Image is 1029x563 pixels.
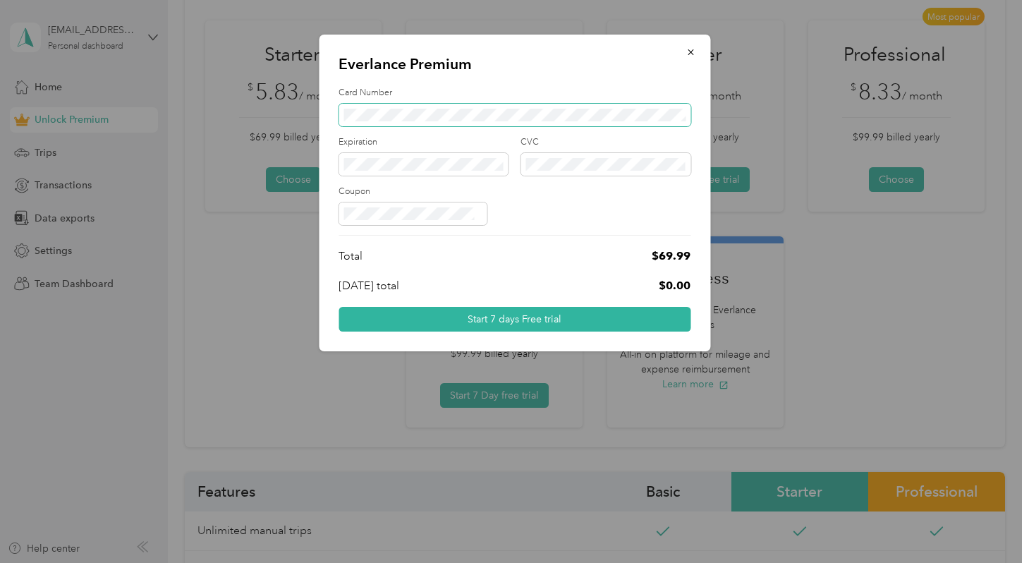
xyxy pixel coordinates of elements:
p: [DATE] total [339,277,399,295]
p: $69.99 [652,248,690,265]
label: Coupon [339,186,690,198]
button: Start 7 days Free trial [339,307,690,332]
p: $0.00 [659,277,690,295]
label: CVC [520,136,690,149]
p: Everlance Premium [339,54,690,74]
iframe: Everlance-gr Chat Button Frame [950,484,1029,563]
p: Total [339,248,363,265]
label: Expiration [339,136,509,149]
label: Card Number [339,87,690,99]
